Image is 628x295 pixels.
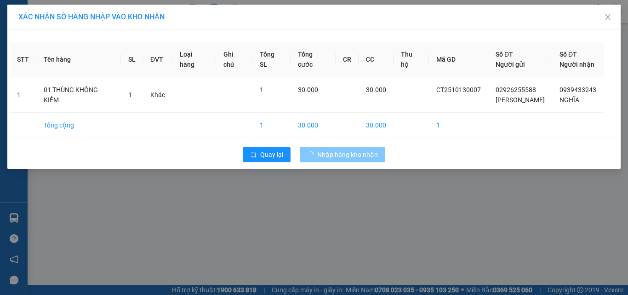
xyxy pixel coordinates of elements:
[429,113,488,138] td: 1
[604,13,611,21] span: close
[172,42,216,77] th: Loại hàng
[496,96,545,104] span: [PERSON_NAME]
[366,86,386,93] span: 30.000
[243,147,291,162] button: rollbackQuay lại
[121,42,143,77] th: SL
[307,151,317,158] span: loading
[394,42,429,77] th: Thu hộ
[36,42,121,77] th: Tên hàng
[36,113,121,138] td: Tổng cộng
[559,61,594,68] span: Người nhận
[559,51,577,58] span: Số ĐT
[300,147,385,162] button: Nhập hàng kho nhận
[143,42,172,77] th: ĐVT
[4,32,175,43] li: 02839.63.63.63
[291,113,336,138] td: 30.000
[336,42,359,77] th: CR
[595,5,621,30] button: Close
[4,20,175,32] li: 85 [PERSON_NAME]
[53,22,60,29] span: environment
[429,42,488,77] th: Mã GD
[128,91,132,98] span: 1
[559,96,579,104] span: NGHĨA
[53,6,130,17] b: [PERSON_NAME]
[53,34,60,41] span: phone
[317,150,378,160] span: Nhập hàng kho nhận
[291,42,336,77] th: Tổng cước
[10,77,36,113] td: 1
[359,113,394,138] td: 30.000
[250,151,257,159] span: rollback
[298,86,318,93] span: 30.000
[143,77,172,113] td: Khác
[260,150,283,160] span: Quay lại
[252,42,291,77] th: Tổng SL
[260,86,263,93] span: 1
[359,42,394,77] th: CC
[216,42,253,77] th: Ghi chú
[10,42,36,77] th: STT
[4,58,126,73] b: GỬI : Bến xe Bạc Liêu
[496,86,536,93] span: 02926255588
[496,51,513,58] span: Số ĐT
[436,86,481,93] span: CT2510130007
[252,113,291,138] td: 1
[496,61,525,68] span: Người gửi
[36,77,121,113] td: 01 THÙNG KHÔNG KIỂM
[18,12,165,21] span: XÁC NHẬN SỐ HÀNG NHẬP VÀO KHO NHẬN
[559,86,596,93] span: 0939433243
